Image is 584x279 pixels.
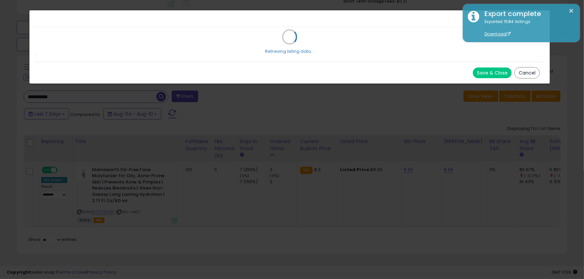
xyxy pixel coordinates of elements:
[485,31,511,37] a: Download
[265,48,314,54] div: Retrieving listing data...
[480,9,575,19] div: Export complete
[473,67,512,78] button: Save & Close
[569,7,574,15] button: ×
[514,67,540,79] button: Cancel
[480,19,575,37] div: Exported 1584 listings.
